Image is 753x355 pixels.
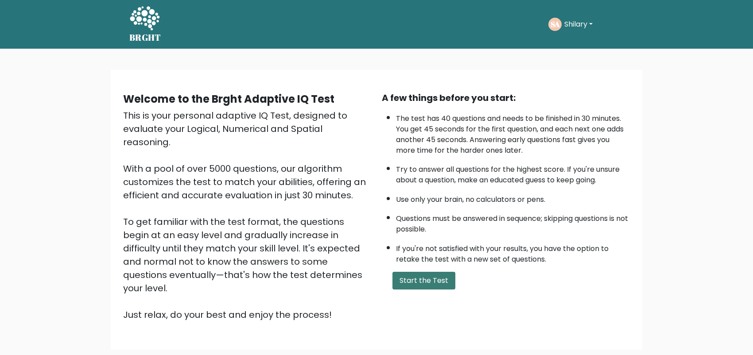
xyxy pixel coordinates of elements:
text: SA [551,19,560,29]
li: If you're not satisfied with your results, you have the option to retake the test with a new set ... [396,239,630,265]
button: Shilary [562,19,595,30]
button: Start the Test [392,272,455,289]
li: The test has 40 questions and needs to be finished in 30 minutes. You get 45 seconds for the firs... [396,109,630,156]
div: A few things before you start: [382,91,630,104]
li: Use only your brain, no calculators or pens. [396,190,630,205]
b: Welcome to the Brght Adaptive IQ Test [123,92,334,106]
h5: BRGHT [129,32,161,43]
li: Try to answer all questions for the highest score. If you're unsure about a question, make an edu... [396,160,630,185]
div: This is your personal adaptive IQ Test, designed to evaluate your Logical, Numerical and Spatial ... [123,109,371,321]
a: BRGHT [129,4,161,45]
li: Questions must be answered in sequence; skipping questions is not possible. [396,209,630,235]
